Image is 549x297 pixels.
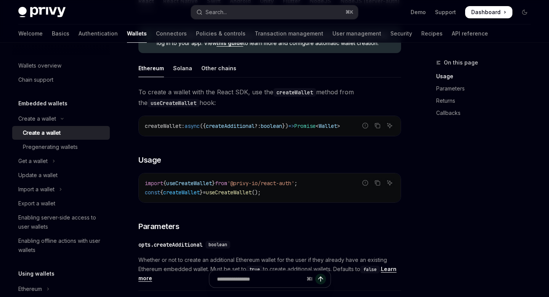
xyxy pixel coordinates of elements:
[12,211,110,234] a: Enabling server-side access to user wallets
[518,6,531,18] button: Toggle dark mode
[145,189,160,196] span: const
[372,121,382,131] button: Copy the contents from the code block
[435,8,456,16] a: Support
[436,82,537,95] a: Parameters
[18,75,53,84] div: Chain support
[12,73,110,87] a: Chain support
[452,24,488,43] a: API reference
[138,255,401,283] span: Whether or not to create an additional Ethereum wallet for the user if they already have an exist...
[52,24,69,43] a: Basics
[18,185,55,194] div: Import a wallet
[203,189,206,196] span: =
[215,180,227,187] span: from
[206,189,252,196] span: useCreateWallet
[145,180,163,187] span: import
[200,123,206,129] span: ({
[138,87,401,108] span: To create a wallet with the React SDK, use the method from the hook:
[196,24,246,43] a: Policies & controls
[246,266,263,273] code: true
[12,59,110,73] a: Wallets overview
[18,284,42,294] div: Ethereum
[436,107,537,119] a: Callbacks
[148,99,199,107] code: useCreateWallet
[261,123,282,129] span: boolean
[206,123,255,129] span: createAdditional
[385,121,395,131] button: Ask AI
[12,112,110,126] button: Toggle Create a wallet section
[360,266,380,273] code: false
[12,154,110,168] button: Toggle Get a wallet section
[217,271,303,287] input: Ask a question...
[390,24,412,43] a: Security
[18,213,105,231] div: Enabling server-side access to user wallets
[209,242,227,248] span: boolean
[465,6,512,18] a: Dashboard
[436,70,537,82] a: Usage
[160,189,163,196] span: {
[138,221,179,232] span: Parameters
[12,234,110,257] a: Enabling offline actions with user wallets
[185,123,200,129] span: async
[12,282,110,296] button: Toggle Ethereum section
[316,123,319,129] span: <
[282,123,288,129] span: })
[79,24,118,43] a: Authentication
[255,123,261,129] span: ?:
[12,168,110,182] a: Update a wallet
[372,178,382,188] button: Copy the contents from the code block
[294,180,297,187] span: ;
[12,140,110,154] a: Pregenerating wallets
[205,8,227,17] div: Search...
[18,171,58,180] div: Update a wallet
[444,58,478,67] span: On this page
[18,61,61,70] div: Wallets overview
[181,123,185,129] span: :
[163,180,166,187] span: {
[12,182,110,196] button: Toggle Import a wallet section
[332,24,381,43] a: User management
[288,123,294,129] span: =>
[145,123,181,129] span: createWallet
[319,123,337,129] span: Wallet
[138,155,161,165] span: Usage
[138,241,202,249] div: opts.createAdditional
[173,59,192,77] div: Solana
[18,99,67,108] h5: Embedded wallets
[12,126,110,140] a: Create a wallet
[360,178,370,188] button: Report incorrect code
[18,114,56,123] div: Create a wallet
[18,236,105,255] div: Enabling offline actions with user wallets
[345,9,353,15] span: ⌘ K
[18,24,43,43] a: Welcome
[12,197,110,210] a: Export a wallet
[163,189,200,196] span: createWallet
[360,121,370,131] button: Report incorrect code
[23,128,61,137] div: Create a wallet
[156,24,187,43] a: Connectors
[252,189,261,196] span: ();
[471,8,501,16] span: Dashboard
[127,24,147,43] a: Wallets
[18,157,48,166] div: Get a wallet
[191,5,358,19] button: Open search
[411,8,426,16] a: Demo
[23,142,78,152] div: Pregenerating wallets
[436,95,537,107] a: Returns
[200,189,203,196] span: }
[18,7,66,18] img: dark logo
[337,123,340,129] span: >
[294,123,316,129] span: Promise
[138,59,164,77] div: Ethereum
[18,199,55,208] div: Export a wallet
[255,24,323,43] a: Transaction management
[201,59,236,77] div: Other chains
[315,274,326,284] button: Send message
[385,178,395,188] button: Ask AI
[227,180,294,187] span: '@privy-io/react-auth'
[421,24,443,43] a: Recipes
[18,269,55,278] h5: Using wallets
[212,180,215,187] span: }
[273,88,316,97] code: createWallet
[166,180,212,187] span: useCreateWallet
[217,40,243,47] a: this guide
